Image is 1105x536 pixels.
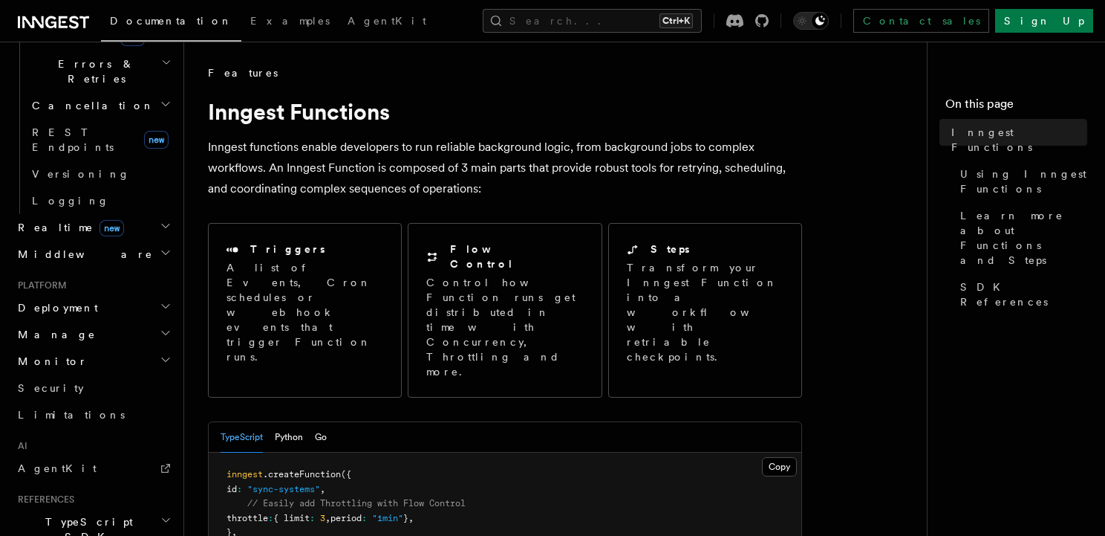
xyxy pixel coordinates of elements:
[659,13,693,28] kbd: Ctrl+K
[12,494,74,506] span: References
[12,440,27,452] span: AI
[12,247,153,262] span: Middleware
[226,260,383,364] p: A list of Events, Cron schedules or webhook events that trigger Function runs.
[793,12,829,30] button: Toggle dark mode
[26,119,175,161] a: REST Endpointsnew
[954,161,1087,202] a: Using Inngest Functions
[362,513,367,523] span: :
[408,513,414,523] span: ,
[627,260,786,364] p: Transform your Inngest Function into a workflow with retriable checkpoints.
[26,161,175,187] a: Versioning
[12,294,175,321] button: Deployment
[450,242,583,271] h2: Flow Control
[221,422,263,453] button: TypeScript
[651,242,690,256] h2: Steps
[237,484,242,494] span: :
[208,137,802,199] p: Inngest functions enable developers to run reliable background logic, from background jobs to com...
[853,9,989,33] a: Contact sales
[26,56,161,86] span: Errors & Retries
[32,126,114,153] span: REST Endpoints
[960,167,1087,196] span: Using Inngest Functions
[483,9,702,33] button: Search...Ctrl+K
[325,513,330,523] span: ,
[263,469,341,480] span: .createFunction
[12,300,98,315] span: Deployment
[945,95,1087,119] h4: On this page
[12,241,175,268] button: Middleware
[247,498,466,508] span: // Easily add Throttling with Flow Control
[12,375,175,401] a: Security
[241,4,339,40] a: Examples
[12,348,175,375] button: Monitor
[954,202,1087,274] a: Learn more about Functions and Steps
[273,513,310,523] span: { limit
[12,280,67,291] span: Platform
[426,275,583,379] p: Control how Function runs get distributed in time with Concurrency, Throttling and more.
[12,401,175,428] a: Limitations
[110,15,232,27] span: Documentation
[951,125,1087,155] span: Inngest Functions
[762,457,797,477] button: Copy
[100,220,124,236] span: new
[995,9,1093,33] a: Sign Up
[275,422,303,453] button: Python
[372,513,403,523] span: "1min"
[101,4,241,42] a: Documentation
[341,469,351,480] span: ({
[226,469,263,480] span: inngest
[960,280,1087,309] span: SDK References
[250,15,330,27] span: Examples
[348,15,426,27] span: AgentKit
[208,223,402,398] a: TriggersA list of Events, Cron schedules or webhook events that trigger Function runs.
[226,484,237,494] span: id
[320,484,325,494] span: ,
[32,168,130,180] span: Versioning
[18,409,125,421] span: Limitations
[26,187,175,214] a: Logging
[18,462,97,474] span: AgentKit
[26,92,175,119] button: Cancellation
[954,274,1087,315] a: SDK References
[32,195,109,207] span: Logging
[608,223,802,398] a: StepsTransform your Inngest Function into a workflow with retriable checkpoints.
[268,513,273,523] span: :
[250,242,325,256] h2: Triggers
[208,65,278,80] span: Features
[226,513,268,523] span: throttle
[26,98,154,113] span: Cancellation
[945,119,1087,161] a: Inngest Functions
[247,484,320,494] span: "sync-systems"
[18,382,84,394] span: Security
[12,327,96,342] span: Manage
[960,208,1087,268] span: Learn more about Functions and Steps
[144,131,169,149] span: new
[310,513,315,523] span: :
[408,223,602,398] a: Flow ControlControl how Function runs get distributed in time with Concurrency, Throttling and more.
[12,214,175,241] button: Realtimenew
[403,513,408,523] span: }
[339,4,435,40] a: AgentKit
[315,422,327,453] button: Go
[208,98,802,125] h1: Inngest Functions
[320,513,325,523] span: 3
[12,455,175,482] a: AgentKit
[12,321,175,348] button: Manage
[12,354,88,369] span: Monitor
[12,220,124,235] span: Realtime
[26,51,175,92] button: Errors & Retries
[330,513,362,523] span: period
